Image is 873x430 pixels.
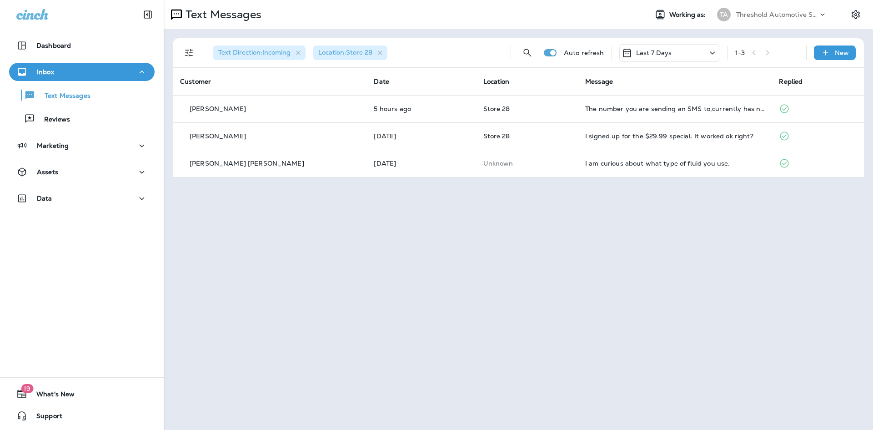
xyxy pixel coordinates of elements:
[218,48,291,56] span: Text Direction : Incoming
[190,132,246,140] p: [PERSON_NAME]
[180,77,211,86] span: Customer
[585,105,764,112] div: The number you are sending an SMS to,currently has no SMS capabilities.
[9,407,155,425] button: Support
[835,49,849,56] p: New
[564,49,604,56] p: Auto refresh
[669,11,708,19] span: Working as:
[36,42,71,49] p: Dashboard
[313,46,387,60] div: Location:Store 28
[585,160,764,167] div: I am curious about what type of fluid you use.
[374,132,468,140] p: Aug 18, 2025 05:16 PM
[9,137,155,155] button: Marketing
[585,77,613,86] span: Message
[9,86,155,105] button: Text Messages
[27,412,62,423] span: Support
[27,390,75,401] span: What's New
[518,44,537,62] button: Search Messages
[9,36,155,55] button: Dashboard
[180,44,198,62] button: Filters
[21,384,33,393] span: 19
[37,168,58,176] p: Assets
[9,63,155,81] button: Inbox
[374,160,468,167] p: Aug 17, 2025 05:38 PM
[848,6,864,23] button: Settings
[37,195,52,202] p: Data
[9,109,155,128] button: Reviews
[9,189,155,207] button: Data
[9,385,155,403] button: 19What's New
[717,8,731,21] div: TA
[735,49,745,56] div: 1 - 3
[483,105,510,113] span: Store 28
[483,160,571,167] p: This customer does not have a last location and the phone number they messaged is not assigned to...
[135,5,161,24] button: Collapse Sidebar
[37,142,69,149] p: Marketing
[213,46,306,60] div: Text Direction:Incoming
[190,160,304,167] p: [PERSON_NAME] [PERSON_NAME]
[779,77,803,86] span: Replied
[190,105,246,112] p: [PERSON_NAME]
[37,68,54,76] p: Inbox
[9,163,155,181] button: Assets
[483,132,510,140] span: Store 28
[35,116,70,124] p: Reviews
[483,77,510,86] span: Location
[374,77,389,86] span: Date
[318,48,372,56] span: Location : Store 28
[374,105,468,112] p: Aug 22, 2025 09:23 AM
[182,8,261,21] p: Text Messages
[636,49,672,56] p: Last 7 Days
[585,132,764,140] div: I signed up for the $29.99 special. It worked ok right?
[736,11,818,18] p: Threshold Automotive Service dba Grease Monkey
[35,92,90,101] p: Text Messages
